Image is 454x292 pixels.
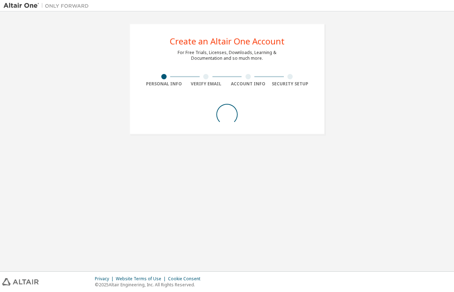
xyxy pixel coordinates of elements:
img: altair_logo.svg [2,278,39,286]
img: Altair One [4,2,92,9]
div: Privacy [95,276,116,282]
div: Personal Info [143,81,185,87]
div: Create an Altair One Account [170,37,285,46]
div: Security Setup [269,81,312,87]
div: Website Terms of Use [116,276,168,282]
div: For Free Trials, Licenses, Downloads, Learning & Documentation and so much more. [178,50,276,61]
div: Verify Email [185,81,227,87]
p: © 2025 Altair Engineering, Inc. All Rights Reserved. [95,282,205,288]
div: Account Info [227,81,269,87]
div: Cookie Consent [168,276,205,282]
